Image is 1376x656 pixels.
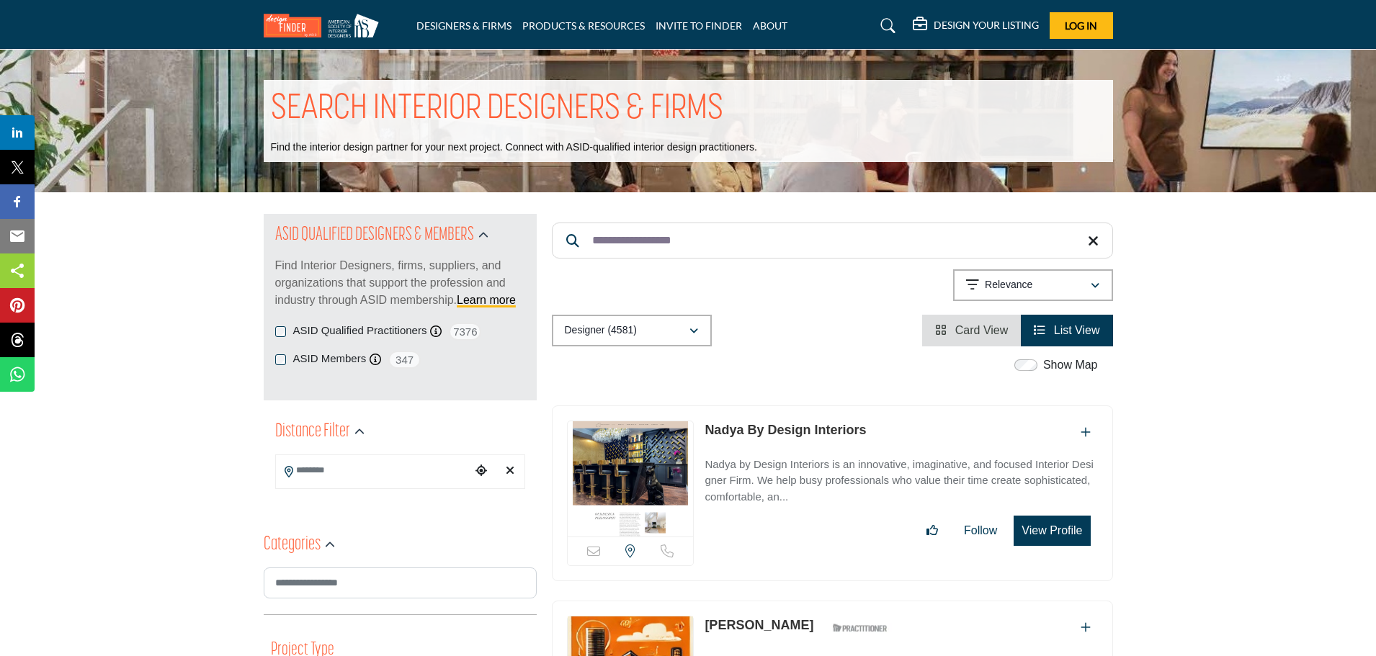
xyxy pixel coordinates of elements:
p: Find Interior Designers, firms, suppliers, and organizations that support the profession and indu... [275,257,525,309]
a: Learn more [457,294,516,306]
span: List View [1054,324,1100,336]
p: Nadya By Design Interiors [705,421,866,440]
button: Follow [955,516,1006,545]
label: Show Map [1043,356,1098,374]
button: Designer (4581) [552,315,712,346]
p: Designer (4581) [565,323,637,338]
button: Relevance [953,269,1113,301]
li: Card View [922,315,1021,346]
button: Log In [1050,12,1113,39]
input: Search Location [276,457,470,485]
input: Search Keyword [552,223,1113,259]
a: Add To List [1081,621,1091,634]
p: Nadya by Design Interiors is an innovative, imaginative, and focused Interior Designer Firm. We h... [705,457,1097,506]
a: View Card [935,324,1008,336]
h2: ASID QUALIFIED DESIGNERS & MEMBERS [275,223,474,248]
a: Search [867,14,905,37]
h2: Categories [264,532,321,558]
img: Site Logo [264,14,386,37]
img: Nadya By Design Interiors [568,421,694,536]
button: Like listing [917,516,947,545]
label: ASID Members [293,351,367,367]
div: Clear search location [499,456,521,487]
p: Relevance [985,278,1032,292]
a: PRODUCTS & RESOURCES [522,19,645,32]
img: ASID Qualified Practitioners Badge Icon [827,619,892,637]
h1: SEARCH INTERIOR DESIGNERS & FIRMS [271,87,723,132]
div: DESIGN YOUR LISTING [913,17,1039,35]
button: View Profile [1014,516,1090,546]
a: ABOUT [753,19,787,32]
div: Choose your current location [470,456,492,487]
span: Card View [955,324,1009,336]
span: Log In [1065,19,1097,32]
input: ASID Members checkbox [275,354,286,365]
label: ASID Qualified Practitioners [293,323,427,339]
a: Nadya By Design Interiors [705,423,866,437]
p: Find the interior design partner for your next project. Connect with ASID-qualified interior desi... [271,140,757,155]
a: [PERSON_NAME] [705,618,813,632]
h2: Distance Filter [275,419,350,445]
li: List View [1021,315,1112,346]
h5: DESIGN YOUR LISTING [934,19,1039,32]
p: Carrie Coromato [705,616,813,635]
input: Search Category [264,567,537,598]
a: Add To List [1081,426,1091,439]
a: DESIGNERS & FIRMS [416,19,511,32]
span: 347 [388,351,421,369]
a: View List [1034,324,1099,336]
a: Nadya by Design Interiors is an innovative, imaginative, and focused Interior Designer Firm. We h... [705,448,1097,506]
span: 7376 [449,323,481,341]
a: INVITE TO FINDER [656,19,742,32]
input: ASID Qualified Practitioners checkbox [275,326,286,337]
